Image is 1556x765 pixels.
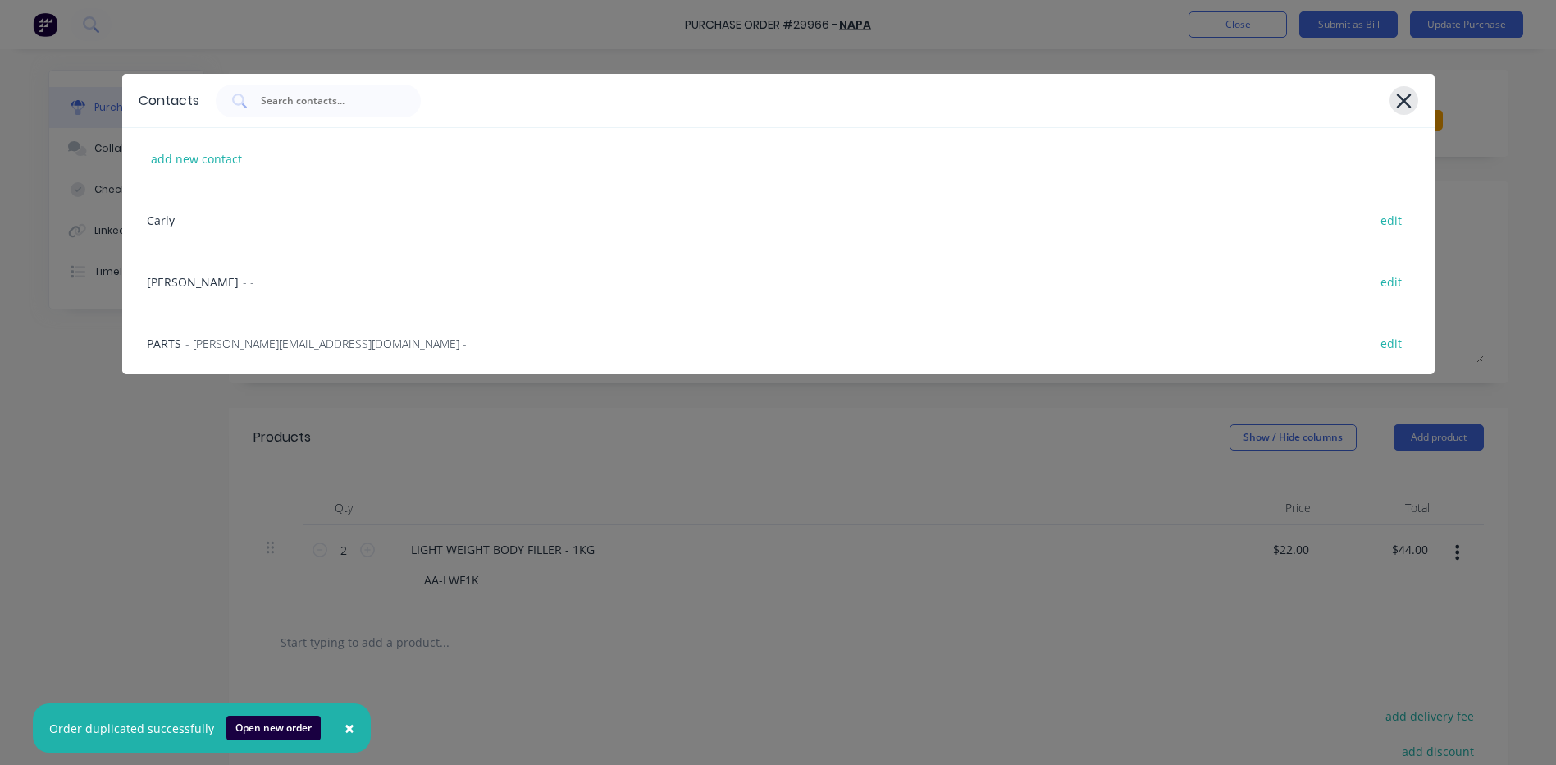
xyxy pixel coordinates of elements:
div: Contacts [139,91,199,111]
div: [PERSON_NAME] [122,251,1435,313]
div: PARTS [122,313,1435,374]
span: - - [243,273,254,291]
input: Search contacts... [259,93,395,109]
div: edit [1372,208,1410,233]
button: Open new order [226,716,321,740]
span: - - [179,212,190,229]
div: add new contact [143,146,250,172]
div: Order duplicated successfully [49,720,214,737]
div: edit [1372,269,1410,295]
div: Carly [122,190,1435,251]
span: - [PERSON_NAME][EMAIL_ADDRESS][DOMAIN_NAME] - [185,335,467,352]
span: × [345,717,354,740]
button: Close [328,708,371,748]
div: edit [1372,331,1410,356]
